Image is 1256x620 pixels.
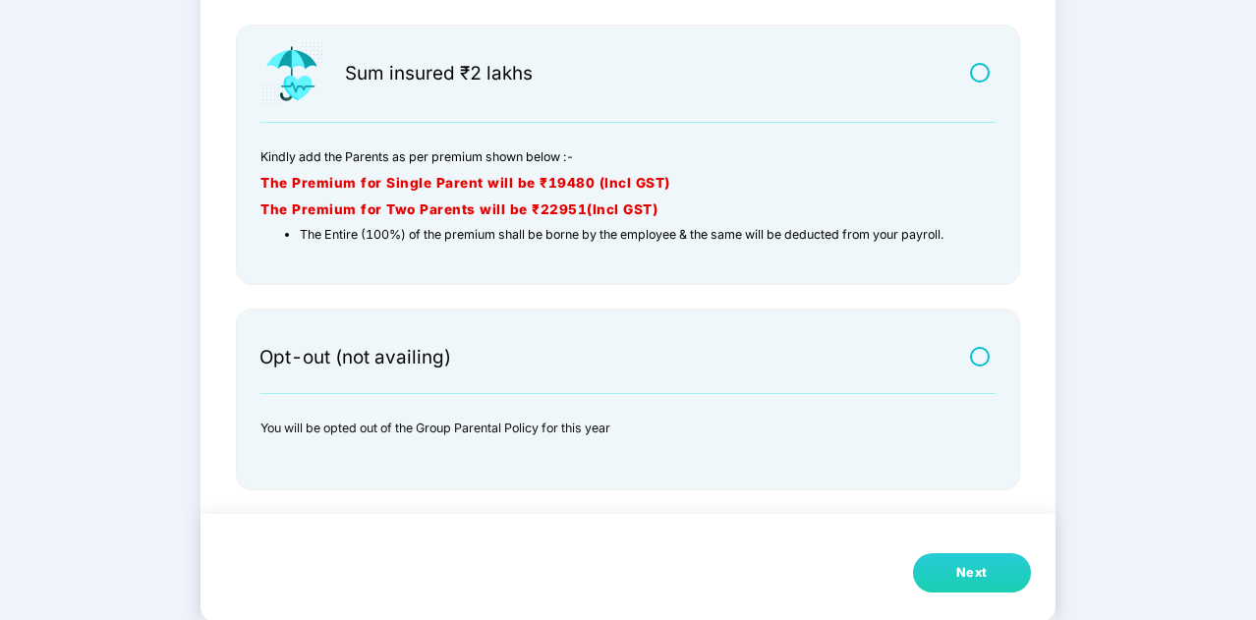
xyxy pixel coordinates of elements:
span: The Premium for Single Parent will be ₹19480 (Incl GST) [260,175,670,191]
div: Next [956,563,988,583]
div: Sum insured ₹2 lakhs [345,65,533,86]
span: You will be opted out of the Group Parental Policy for this year [260,421,610,435]
div: Opt-out (not availing) [259,349,451,370]
img: icon [259,40,325,107]
span: The Entire (100%) of the premium shall be borne by the employee & the same will be deducted from ... [300,227,943,242]
span: Kindly add the Parents as per premium shown below :- [260,149,574,164]
strong: (Incl GST) [587,201,657,217]
span: The Premium for Two Parents will be ₹22951 [260,201,587,217]
button: Next [913,553,1031,592]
